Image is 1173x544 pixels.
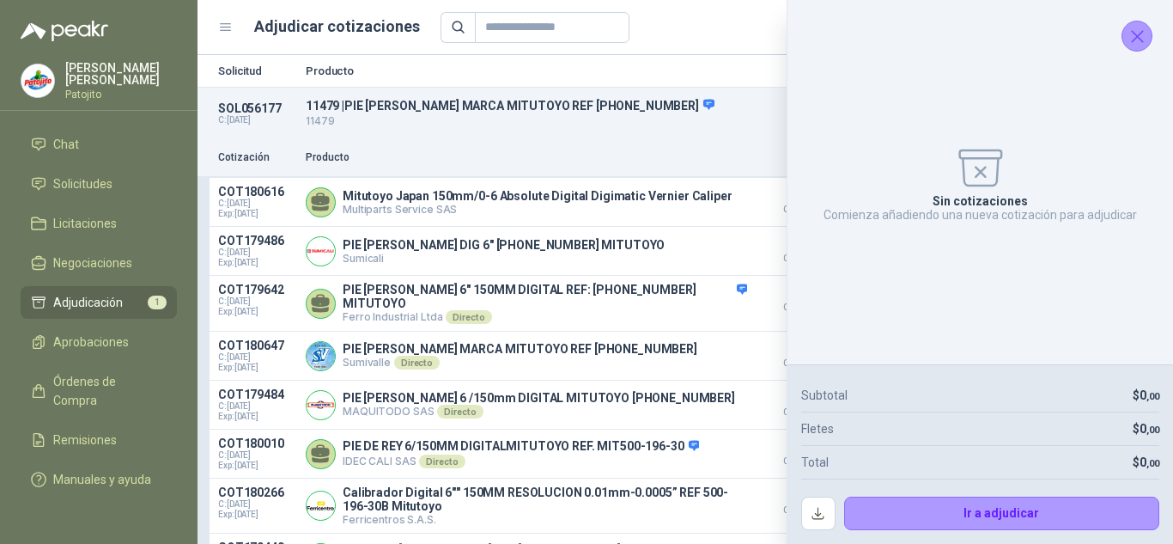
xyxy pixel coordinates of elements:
span: Adjudicación [53,293,123,312]
p: COT179642 [218,283,295,296]
span: Exp: [DATE] [218,209,295,219]
p: Sin cotizaciones [933,194,1028,208]
span: ,00 [1146,458,1159,469]
p: COT179486 [218,234,295,248]
a: Negociaciones [21,247,177,279]
a: Adjudicación1 [21,286,177,319]
p: Patojito [65,89,177,100]
span: ,00 [1146,391,1159,402]
span: C: [DATE] [218,450,295,461]
span: C: [DATE] [218,296,295,307]
a: Remisiones [21,424,177,456]
p: COT179484 [218,388,295,401]
img: Company Logo [307,492,335,520]
p: Total [801,453,829,472]
p: PIE [PERSON_NAME] MARCA MITUTOYO REF [PHONE_NUMBER] [343,342,697,356]
img: Company Logo [307,237,335,266]
img: Company Logo [21,64,54,97]
p: Ferro Industrial Ltda [343,310,747,324]
img: Company Logo [307,391,335,419]
span: Crédito 60 días [757,506,843,515]
span: C: [DATE] [218,199,295,209]
div: Directo [437,405,483,419]
p: $ 411.569 [757,185,843,214]
span: 0 [1140,422,1159,436]
p: $ 1.001.980 [757,339,843,368]
p: Multiparts Service SAS [343,203,732,216]
p: Sumicali [343,252,665,265]
p: SOL056177 [218,101,295,115]
p: Solicitud [218,65,295,76]
p: $ 1.066.107 [757,486,843,515]
span: Chat [53,135,79,154]
span: 0 [1140,388,1159,402]
p: C: [DATE] [218,115,295,125]
span: 1 [148,296,167,309]
span: Crédito 45 días [757,408,843,417]
p: IDEC CALI SAS [343,455,699,468]
div: Directo [446,310,491,324]
span: Remisiones [53,431,117,449]
a: Manuales y ayuda [21,463,177,496]
p: $ 1.043.630 [757,437,843,466]
span: Negociaciones [53,254,132,272]
span: Crédito 30 días [757,457,843,466]
span: Exp: [DATE] [218,461,295,471]
span: Exp: [DATE] [218,258,295,268]
p: Producto [306,150,747,166]
span: C: [DATE] [218,401,295,412]
a: Solicitudes [21,168,177,200]
span: Crédito 60 días [757,303,843,312]
p: Precio [757,150,843,166]
p: PIE DE REY 6/150MM DIGITALMITUTOYO REF. MIT500-196-30 [343,439,699,455]
p: 11479 [306,113,905,130]
p: $ 1.001.710 [757,283,843,312]
p: Ferricentros S.A.S. [343,513,747,526]
span: Órdenes de Compra [53,372,161,410]
span: Manuales y ayuda [53,470,151,489]
a: Licitaciones [21,207,177,240]
h1: Adjudicar cotizaciones [254,15,420,39]
span: Crédito 45 días [757,359,843,368]
span: Exp: [DATE] [218,412,295,422]
span: 0 [1140,455,1159,469]
a: Chat [21,128,177,161]
p: Calibrador Digital 6"" 150MM RESOLUCION 0.01mm-0.0005” REF 500-196-30B Mitutoyo [343,486,747,513]
span: Crédito 60 días [757,254,843,263]
p: PIE [PERSON_NAME] DIG 6" [PHONE_NUMBER] MITUTOYO [343,238,665,252]
p: Cotización [218,150,295,166]
button: Ir a adjudicar [844,497,1160,531]
p: $ 1.043.448 [757,388,843,417]
p: $ 985.303 [757,234,843,263]
p: $ [1133,419,1159,438]
p: COT180010 [218,437,295,450]
img: Company Logo [307,342,335,370]
p: 11479 | PIE [PERSON_NAME] MARCA MITUTOYO REF [PHONE_NUMBER] [306,98,905,113]
span: Crédito 60 días [757,205,843,214]
p: Mitutoyo Japan 150mm/0-6 Absolute Digital Digimatic Vernier Caliper [343,189,732,203]
div: Directo [419,455,465,468]
p: $ [1133,386,1159,405]
p: PIE [PERSON_NAME] 6" 150MM DIGITAL REF: [PHONE_NUMBER] MITUTOYO [343,283,747,310]
span: Solicitudes [53,174,112,193]
p: COT180616 [218,185,295,199]
span: Exp: [DATE] [218,363,295,373]
span: Licitaciones [53,214,117,233]
span: C: [DATE] [218,352,295,363]
span: Aprobaciones [53,333,129,351]
p: Subtotal [801,386,848,405]
p: MAQUITODO SAS [343,405,735,419]
p: PIE [PERSON_NAME] 6 /150mm DIGITAL MITUTOYO [PHONE_NUMBER] [343,391,735,405]
p: Fletes [801,419,834,438]
span: Exp: [DATE] [218,307,295,317]
p: [PERSON_NAME] [PERSON_NAME] [65,62,177,86]
p: COT180647 [218,339,295,352]
p: Comienza añadiendo una nueva cotización para adjudicar [824,208,1137,222]
a: Aprobaciones [21,326,177,358]
span: Exp: [DATE] [218,510,295,520]
span: ,00 [1146,425,1159,436]
p: Sumivalle [343,356,697,370]
p: COT180266 [218,486,295,499]
a: Órdenes de Compra [21,365,177,417]
span: C: [DATE] [218,499,295,510]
